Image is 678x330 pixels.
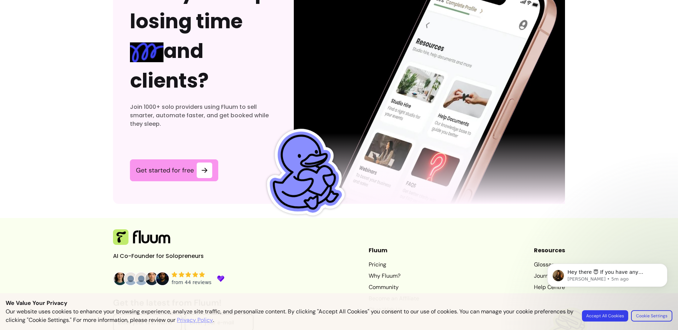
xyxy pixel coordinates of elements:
a: Get started for free [130,159,218,181]
a: Journal [534,272,565,280]
img: Fluum Logo [113,229,170,245]
p: Our website uses cookies to enhance your browsing experience, analyze site traffic, and personali... [6,307,573,324]
iframe: Intercom notifications message [537,249,678,326]
span: Get started for free [136,166,194,175]
a: Help Centre [534,283,565,291]
img: spring Blue [130,42,163,62]
a: Glossary [534,260,565,269]
header: Resources [534,246,565,255]
header: Fluum [369,246,419,255]
a: Privacy Policy [177,316,213,324]
p: We Value Your Privacy [6,299,672,307]
a: Why Fluum? [369,272,419,280]
h3: Join 1000+ solo providers using Fluum to sell smarter, automate faster, and get booked while they... [130,103,277,128]
img: Fluum Duck sticker [251,121,355,225]
p: AI Co-Founder for Solopreneurs [113,252,219,260]
a: Community [369,283,419,291]
a: Pricing [369,260,419,269]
